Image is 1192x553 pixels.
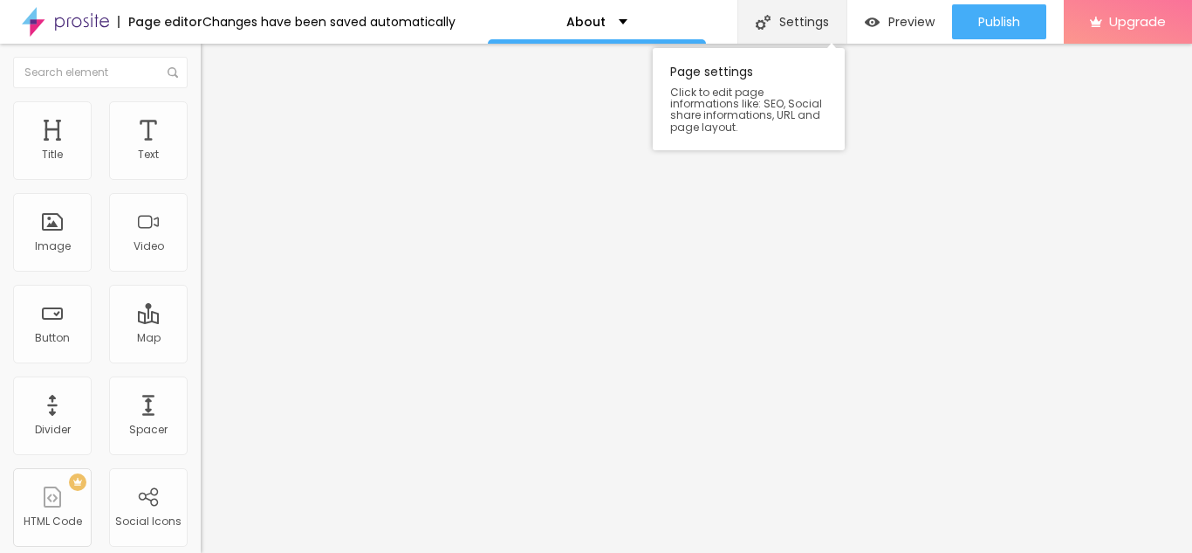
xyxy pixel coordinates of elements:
span: Publish [978,15,1020,29]
img: Icone [756,15,771,30]
img: view-1.svg [865,15,880,30]
div: Divider [35,424,71,436]
span: Preview [888,15,935,29]
div: Button [35,332,70,344]
div: Social Icons [115,515,182,528]
div: Title [42,149,63,161]
img: Icone [168,67,178,78]
div: Page settings [653,48,845,150]
button: Publish [952,4,1046,39]
div: Image [35,240,71,252]
div: Page editor [118,16,202,28]
iframe: Editor [201,44,1192,553]
div: Video [134,240,164,252]
div: Map [137,332,161,344]
div: HTML Code [24,515,82,528]
input: Search element [13,57,188,88]
button: Preview [847,4,952,39]
div: Spacer [129,424,168,436]
div: Changes have been saved automatically [202,16,456,28]
div: Text [138,149,159,161]
span: Click to edit page informations like: SEO, Social share informations, URL and page layout. [670,86,827,133]
p: About [566,16,606,28]
span: Upgrade [1109,14,1166,29]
